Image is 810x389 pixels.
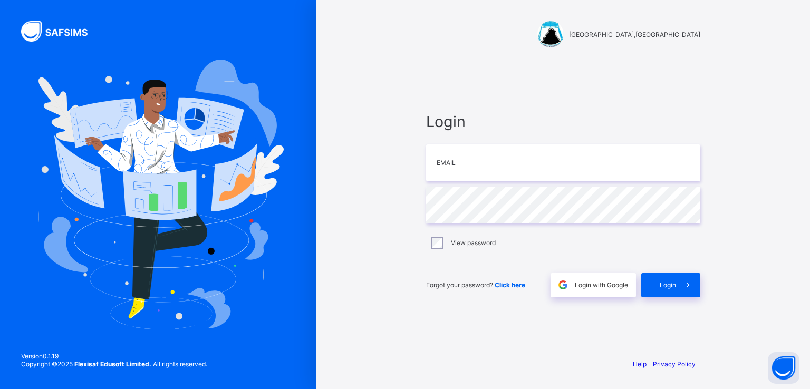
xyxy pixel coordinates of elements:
[21,360,207,368] span: Copyright © 2025 All rights reserved.
[451,239,496,247] label: View password
[569,31,700,38] span: [GEOGRAPHIC_DATA],[GEOGRAPHIC_DATA]
[633,360,647,368] a: Help
[575,281,628,289] span: Login with Google
[426,112,700,131] span: Login
[21,21,100,42] img: SAFSIMS Logo
[426,281,525,289] span: Forgot your password?
[21,352,207,360] span: Version 0.1.19
[74,360,151,368] strong: Flexisaf Edusoft Limited.
[660,281,676,289] span: Login
[495,281,525,289] a: Click here
[768,352,799,384] button: Open asap
[33,60,284,329] img: Hero Image
[557,279,569,291] img: google.396cfc9801f0270233282035f929180a.svg
[653,360,696,368] a: Privacy Policy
